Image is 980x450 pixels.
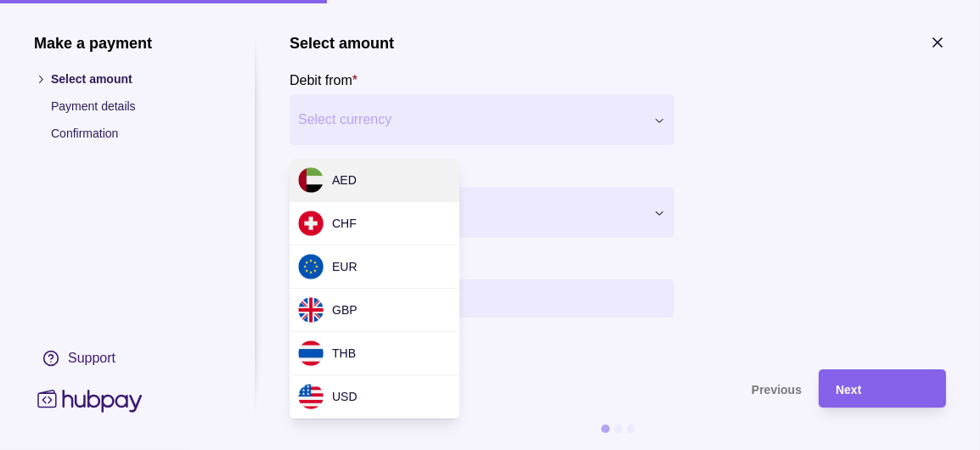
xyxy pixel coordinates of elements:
[298,297,324,323] img: gb
[298,384,324,409] img: us
[332,346,356,360] span: THB
[298,340,324,366] img: th
[332,303,358,317] span: GBP
[332,173,357,187] span: AED
[332,390,358,403] span: USD
[298,211,324,236] img: ch
[332,217,357,230] span: CHF
[298,167,324,193] img: ae
[332,260,358,273] span: EUR
[298,254,324,279] img: eu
